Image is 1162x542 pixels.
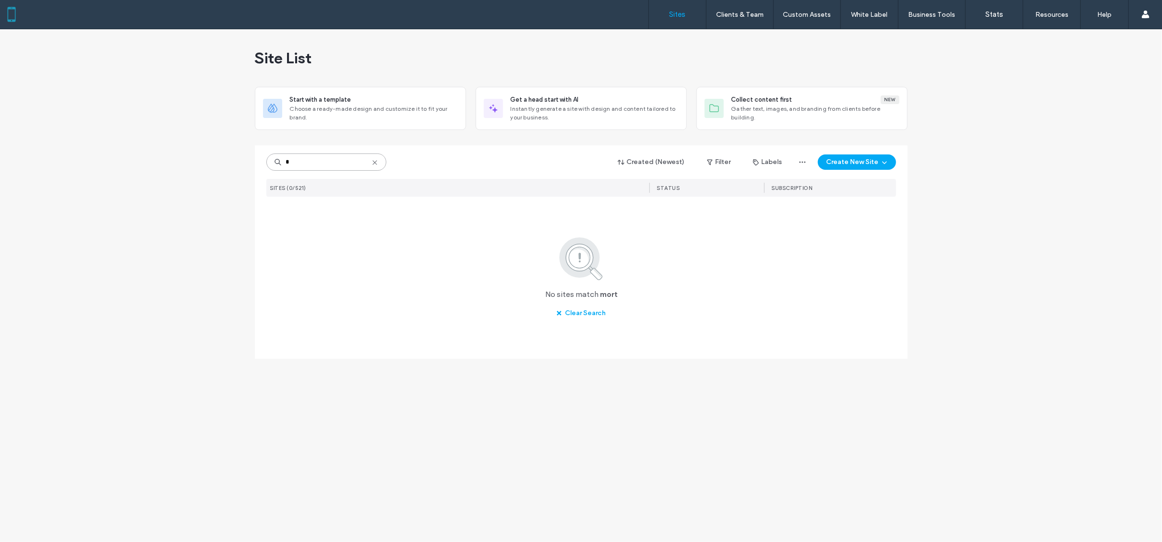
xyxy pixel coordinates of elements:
[818,154,896,170] button: Create New Site
[545,289,599,300] span: No sites match
[731,105,899,122] span: Gather text, images, and branding from clients before building.
[600,289,617,300] span: mort
[476,87,687,130] div: Get a head start with AIInstantly generate a site with design and content tailored to your business.
[731,95,792,105] span: Collect content first
[744,154,791,170] button: Labels
[511,105,679,122] span: Instantly generate a site with design and content tailored to your business.
[255,48,312,68] span: Site List
[548,306,614,321] button: Clear Search
[610,154,694,170] button: Created (Newest)
[290,95,351,105] span: Start with a template
[290,105,458,122] span: Choose a ready-made design and customize it to fit your brand.
[696,87,908,130] div: Collect content firstNewGather text, images, and branding from clients before building.
[546,236,616,282] img: search.svg
[697,154,741,170] button: Filter
[255,87,466,130] div: Start with a templateChoose a ready-made design and customize it to fit your brand.
[772,185,813,191] span: SUBSCRIPTION
[909,11,956,19] label: Business Tools
[851,11,888,19] label: White Label
[881,95,899,104] div: New
[783,11,831,19] label: Custom Assets
[985,10,1003,19] label: Stats
[511,95,579,105] span: Get a head start with AI
[22,7,41,15] span: Help
[270,185,307,191] span: SITES (0/521)
[716,11,764,19] label: Clients & Team
[670,10,686,19] label: Sites
[1098,11,1112,19] label: Help
[1035,11,1068,19] label: Resources
[657,185,680,191] span: STATUS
